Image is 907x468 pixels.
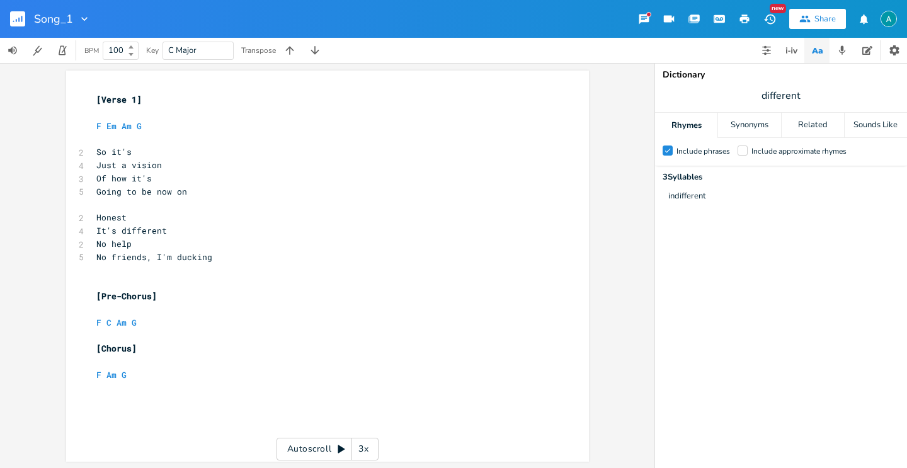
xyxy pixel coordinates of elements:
[751,147,847,155] div: Include approximate rhymes
[106,369,117,380] span: Am
[146,47,159,54] div: Key
[96,238,132,249] span: No help
[663,71,899,79] div: Dictionary
[96,290,157,302] span: [Pre-Chorus]
[96,343,137,354] span: [Chorus]
[789,9,846,29] button: Share
[277,438,379,460] div: Autoscroll
[168,45,197,56] span: C Major
[782,113,844,138] div: Related
[241,47,276,54] div: Transpose
[122,369,127,380] span: G
[137,120,142,132] span: G
[96,146,132,157] span: So it's
[96,159,162,171] span: Just a vision
[96,120,101,132] span: F
[718,113,780,138] div: Synonyms
[96,94,142,105] span: [Verse 1]
[96,251,212,263] span: No friends, I'm ducking
[96,369,101,380] span: F
[106,317,111,328] span: C
[96,317,101,328] span: F
[96,212,127,223] span: Honest
[84,47,99,54] div: BPM
[881,11,897,27] img: Alex
[352,438,375,460] div: 3x
[770,4,786,13] div: New
[96,173,152,184] span: Of how it's
[676,147,730,155] div: Include phrases
[96,186,187,197] span: Going to be now on
[96,225,167,236] span: It's different
[34,13,73,25] span: Song_1
[655,113,717,138] div: Rhymes
[668,191,706,202] button: indifferent
[117,317,127,328] span: Am
[132,317,137,328] span: G
[663,173,899,181] div: 3 Syllable s
[814,13,836,25] div: Share
[762,89,801,103] span: different
[845,113,907,138] div: Sounds Like
[122,120,132,132] span: Am
[757,8,782,30] button: New
[106,120,117,132] span: Em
